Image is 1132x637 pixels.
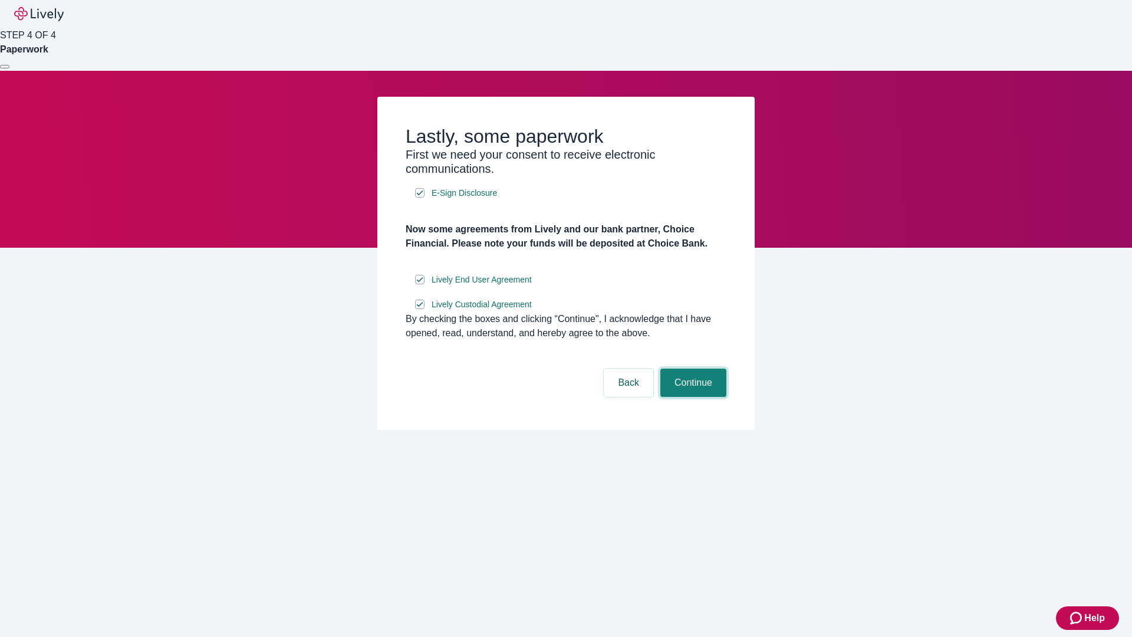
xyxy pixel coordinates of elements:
img: Lively [14,7,64,21]
div: By checking the boxes and clicking “Continue", I acknowledge that I have opened, read, understand... [406,312,726,340]
svg: Zendesk support icon [1070,611,1084,625]
h4: Now some agreements from Lively and our bank partner, Choice Financial. Please note your funds wi... [406,222,726,251]
button: Back [604,369,653,397]
h2: Lastly, some paperwork [406,125,726,147]
span: Help [1084,611,1105,625]
span: Lively End User Agreement [432,274,532,286]
h3: First we need your consent to receive electronic communications. [406,147,726,176]
button: Zendesk support iconHelp [1056,606,1119,630]
a: e-sign disclosure document [429,297,534,312]
button: Continue [660,369,726,397]
span: E-Sign Disclosure [432,187,497,199]
a: e-sign disclosure document [429,186,499,201]
span: Lively Custodial Agreement [432,298,532,311]
a: e-sign disclosure document [429,272,534,287]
